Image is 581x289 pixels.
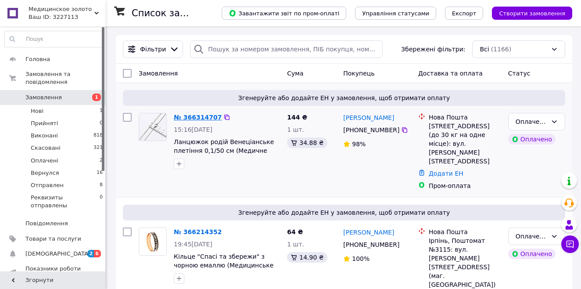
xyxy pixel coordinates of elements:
span: Експорт [452,10,477,17]
span: 2 [100,157,103,165]
a: Створити замовлення [483,9,572,16]
span: 1 [92,94,101,101]
input: Пошук [5,31,103,47]
a: Фото товару [139,228,167,256]
span: 0 [100,194,103,210]
div: Ваш ID: 3227113 [29,13,105,21]
input: Пошук за номером замовлення, ПІБ покупця, номером телефону, Email, номером накладної [190,40,383,58]
span: 1 шт. [287,241,304,248]
span: 1 шт. [287,126,304,133]
span: Згенеруйте або додайте ЕН у замовлення, щоб отримати оплату [126,94,562,102]
span: Отправлен [31,181,64,189]
span: Управління статусами [362,10,429,17]
span: Всі [480,45,489,54]
div: Пром-оплата [429,181,501,190]
div: 14.90 ₴ [287,252,327,263]
div: [STREET_ADDRESS] (до 30 кг на одне місце): вул. [PERSON_NAME][STREET_ADDRESS] [429,122,501,166]
div: Оплачено [508,134,556,144]
button: Чат з покупцем [561,235,579,253]
span: Оплачені [31,157,58,165]
span: Фільтри [140,45,166,54]
span: Замовлення та повідомлення [25,70,105,86]
div: Нова Пошта [429,228,501,236]
span: Cума [287,70,303,77]
a: [PERSON_NAME] [343,113,394,122]
span: 98% [352,141,366,148]
span: 1 [100,107,103,115]
span: Згенеруйте або додайте ЕН у замовлення, щоб отримати оплату [126,208,562,217]
span: Повідомлення [25,220,68,228]
span: 321 [93,144,103,152]
span: Нові [31,107,43,115]
span: Створити замовлення [499,10,565,17]
span: Показники роботи компанії [25,265,81,281]
span: Скасовані [31,144,61,152]
h1: Список замовлень [132,8,221,18]
span: Виконані [31,132,58,140]
div: Оплачено [516,117,547,126]
button: Завантажити звіт по пром-оплаті [222,7,346,20]
div: Ірпінь, Поштомат №3115: вул. [PERSON_NAME][STREET_ADDRESS] (маг. [GEOGRAPHIC_DATA]) [429,236,501,289]
span: Замовлення [139,70,178,77]
div: Нова Пошта [429,113,501,122]
span: 818 [93,132,103,140]
span: 16 [97,169,103,177]
span: 8 [100,181,103,189]
span: Завантажити звіт по пром-оплаті [229,9,339,17]
img: Фото товару [139,228,166,255]
div: [PHONE_NUMBER] [341,124,401,136]
button: Управління статусами [355,7,436,20]
span: Товари та послуги [25,235,81,243]
span: Статус [508,70,531,77]
span: 19:45[DATE] [174,241,212,248]
span: 64 ₴ [287,228,303,235]
span: Покупець [343,70,374,77]
div: Оплачено [508,249,556,259]
div: Оплачено [516,231,547,241]
span: 2 [87,250,94,257]
span: (1166) [491,46,512,53]
span: 6 [94,250,101,257]
div: 34.88 ₴ [287,137,327,148]
span: 144 ₴ [287,114,307,121]
span: 100% [352,255,369,262]
img: Фото товару [139,113,166,141]
a: Кільце "Спасі та збережи" з чорною емаллю (Медицинське золото) [174,253,273,278]
span: Замовлення [25,94,62,101]
button: Створити замовлення [492,7,572,20]
span: 0 [100,119,103,127]
span: Медицинское золото [29,5,94,13]
span: Доставка та оплата [418,70,483,77]
span: [DEMOGRAPHIC_DATA] [25,250,90,258]
div: [PHONE_NUMBER] [341,238,401,251]
span: 15:16[DATE] [174,126,212,133]
a: Додати ЕН [429,170,463,177]
span: Реквизиты отправлены [31,194,100,210]
span: Збережені фільтри: [401,45,465,54]
a: № 366314707 [174,114,222,121]
span: Головна [25,55,50,63]
a: [PERSON_NAME] [343,228,394,237]
span: Прийняті [31,119,58,127]
a: Фото товару [139,113,167,141]
a: Ланцюжок родій Венеціанське плетіння 0,1/50 см (Медичне золото) [174,138,274,163]
span: Вернулся [31,169,59,177]
a: № 366214352 [174,228,222,235]
button: Експорт [445,7,484,20]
